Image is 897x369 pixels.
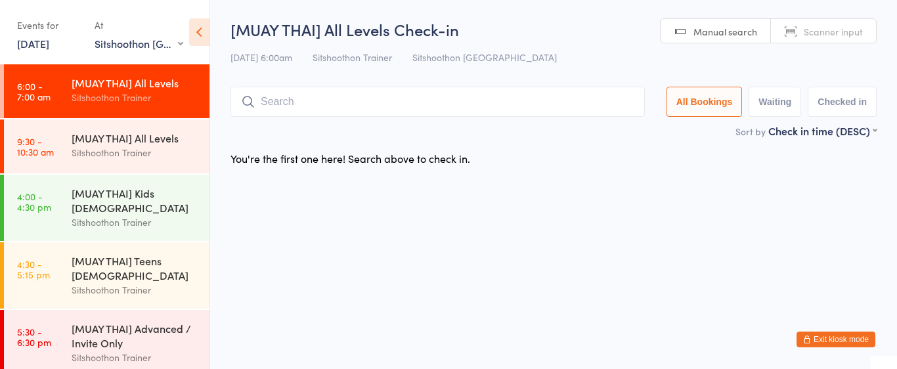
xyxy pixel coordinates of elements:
[667,87,743,117] button: All Bookings
[72,145,198,160] div: Sitshoothon Trainer
[4,242,209,309] a: 4:30 -5:15 pm[MUAY THAI] Teens [DEMOGRAPHIC_DATA]Sitshoothon Trainer
[230,151,470,165] div: You're the first one here! Search above to check in.
[17,14,81,36] div: Events for
[693,25,757,38] span: Manual search
[749,87,801,117] button: Waiting
[808,87,877,117] button: Checked in
[17,81,51,102] time: 6:00 - 7:00 am
[804,25,863,38] span: Scanner input
[72,350,198,365] div: Sitshoothon Trainer
[17,259,50,280] time: 4:30 - 5:15 pm
[72,76,198,90] div: [MUAY THAI] All Levels
[17,191,51,212] time: 4:00 - 4:30 pm
[4,119,209,173] a: 9:30 -10:30 am[MUAY THAI] All LevelsSitshoothon Trainer
[72,215,198,230] div: Sitshoothon Trainer
[72,321,198,350] div: [MUAY THAI] Advanced / Invite Only
[768,123,877,138] div: Check in time (DESC)
[72,131,198,145] div: [MUAY THAI] All Levels
[4,64,209,118] a: 6:00 -7:00 am[MUAY THAI] All LevelsSitshoothon Trainer
[17,326,51,347] time: 5:30 - 6:30 pm
[4,175,209,241] a: 4:00 -4:30 pm[MUAY THAI] Kids [DEMOGRAPHIC_DATA]Sitshoothon Trainer
[72,186,198,215] div: [MUAY THAI] Kids [DEMOGRAPHIC_DATA]
[797,332,875,347] button: Exit kiosk mode
[230,87,645,117] input: Search
[95,36,183,51] div: Sitshoothon [GEOGRAPHIC_DATA]
[72,253,198,282] div: [MUAY THAI] Teens [DEMOGRAPHIC_DATA]
[735,125,766,138] label: Sort by
[412,51,557,64] span: Sitshoothon [GEOGRAPHIC_DATA]
[313,51,392,64] span: Sitshoothon Trainer
[72,90,198,105] div: Sitshoothon Trainer
[95,14,183,36] div: At
[230,18,877,40] h2: [MUAY THAI] All Levels Check-in
[230,51,292,64] span: [DATE] 6:00am
[17,136,54,157] time: 9:30 - 10:30 am
[17,36,49,51] a: [DATE]
[72,282,198,297] div: Sitshoothon Trainer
